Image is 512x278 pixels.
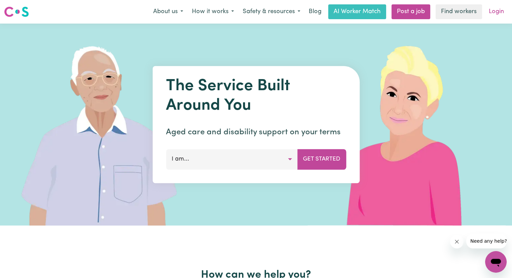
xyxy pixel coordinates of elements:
[305,4,326,19] a: Blog
[187,5,238,19] button: How it works
[149,5,187,19] button: About us
[166,149,298,169] button: I am...
[4,5,41,10] span: Need any help?
[450,235,464,248] iframe: Close message
[4,4,29,20] a: Careseekers logo
[166,77,346,115] h1: The Service Built Around You
[328,4,386,19] a: AI Worker Match
[485,251,507,273] iframe: Button to launch messaging window
[466,234,507,248] iframe: Message from company
[436,4,482,19] a: Find workers
[4,6,29,18] img: Careseekers logo
[238,5,305,19] button: Safety & resources
[485,4,508,19] a: Login
[297,149,346,169] button: Get Started
[166,126,346,138] p: Aged care and disability support on your terms
[391,4,430,19] a: Post a job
